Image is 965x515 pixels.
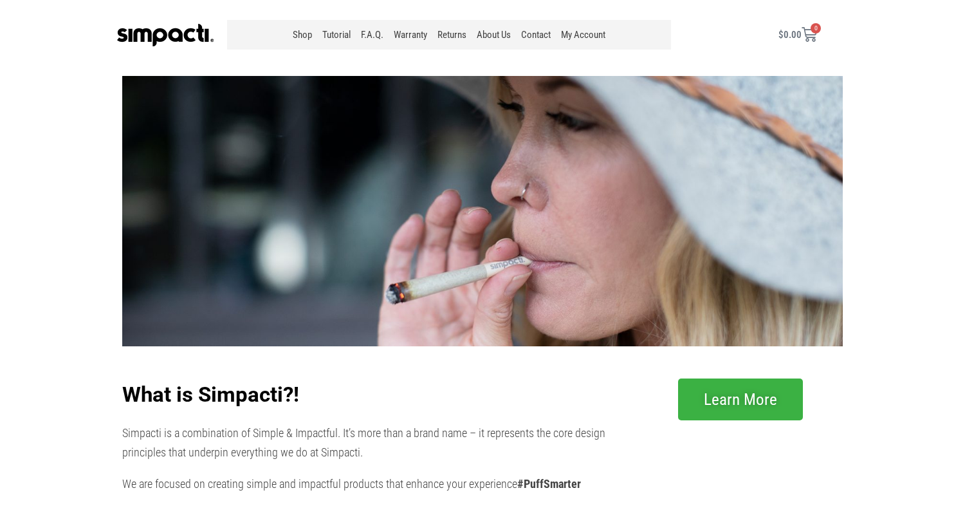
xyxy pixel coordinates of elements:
[432,20,472,50] a: Returns
[122,477,581,491] span: We are focused on creating simple and impactful products that enhance your experience
[811,23,821,33] span: 0
[517,477,581,491] b: #PuffSmarter
[678,379,803,420] a: Learn More
[317,20,356,50] a: Tutorial
[356,20,389,50] a: F.A.Q.
[778,29,784,41] span: $
[704,391,777,407] span: Learn More
[122,76,843,346] img: Even Pack Even Burn
[763,19,832,50] a: $0.00 0
[516,20,556,50] a: Contact
[122,424,629,463] p: Simpacti is a combination of Simple & Impactful. It’s more than a brand name – it represents the ...
[556,20,611,50] a: My Account
[122,382,299,407] b: What is Simpacti?!
[389,20,432,50] a: Warranty
[778,29,802,41] bdi: 0.00
[472,20,516,50] a: About Us
[288,20,317,50] a: Shop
